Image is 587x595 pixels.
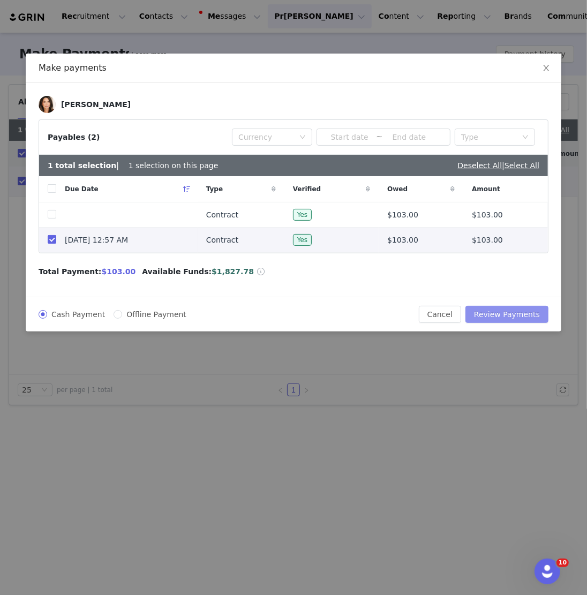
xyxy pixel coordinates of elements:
[457,161,502,170] a: Deselect All
[39,266,102,277] span: Total Payment:
[48,160,218,171] div: | 1 selection on this page
[39,96,56,113] img: 26656093-e35c-423f-8e89-9546463c406c.jpg
[212,267,254,276] span: $1,827.78
[293,209,312,221] span: Yes
[387,184,408,194] span: Owed
[47,310,109,319] span: Cash Payment
[419,306,461,323] button: Cancel
[382,131,435,143] input: End date
[465,306,548,323] button: Review Payments
[61,100,131,109] div: [PERSON_NAME]
[505,161,539,170] a: Select All
[238,132,294,142] div: Currency
[293,234,312,246] span: Yes
[472,184,500,194] span: Amount
[293,184,321,194] span: Verified
[542,64,551,72] i: icon: close
[65,235,128,246] span: [DATE] 12:57 AM
[102,267,136,276] span: $103.00
[39,96,131,113] a: [PERSON_NAME]
[387,235,418,246] span: $103.00
[535,559,560,584] iframe: Intercom live chat
[472,235,503,246] span: $103.00
[142,266,212,277] span: Available Funds:
[522,134,529,141] i: icon: down
[39,62,548,74] div: Make payments
[48,161,116,170] b: 1 total selection
[502,161,539,170] span: |
[556,559,569,567] span: 10
[48,132,100,143] div: Payables (2)
[39,119,548,253] article: Payables
[472,209,503,221] span: $103.00
[206,184,223,194] span: Type
[531,54,561,84] button: Close
[387,209,418,221] span: $103.00
[323,131,376,143] input: Start date
[206,235,238,246] span: Contract
[299,134,306,141] i: icon: down
[65,184,99,194] span: Due Date
[206,209,238,221] span: Contract
[122,310,191,319] span: Offline Payment
[461,132,517,142] div: Type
